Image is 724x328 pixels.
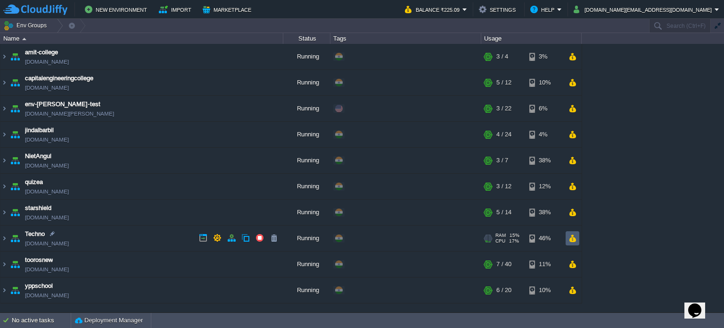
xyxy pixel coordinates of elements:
[0,200,8,225] img: AMDAwAAAACH5BAEAAAAALAAAAAABAAEAAAICRAEAOw==
[0,70,8,95] img: AMDAwAAAACH5BAEAAAAALAAAAAABAAEAAAICRAEAOw==
[22,38,26,40] img: AMDAwAAAACH5BAEAAAAALAAAAAABAAEAAAICRAEAOw==
[283,70,330,95] div: Running
[0,148,8,173] img: AMDAwAAAACH5BAEAAAAALAAAAAABAAEAAAICRAEAOw==
[8,122,22,147] img: AMDAwAAAACH5BAEAAAAALAAAAAABAAEAAAICRAEAOw==
[0,226,8,251] img: AMDAwAAAACH5BAEAAAAALAAAAAABAAEAAAICRAEAOw==
[25,213,69,222] a: [DOMAIN_NAME]
[530,4,557,15] button: Help
[0,44,8,69] img: AMDAwAAAACH5BAEAAAAALAAAAAABAAEAAAICRAEAOw==
[496,122,511,147] div: 4 / 24
[25,265,69,274] a: [DOMAIN_NAME]
[25,151,51,161] a: NietAngul
[75,316,143,325] button: Deployment Manager
[8,96,22,121] img: AMDAwAAAACH5BAEAAAAALAAAAAABAAEAAAICRAEAOw==
[0,174,8,199] img: AMDAwAAAACH5BAEAAAAALAAAAAABAAEAAAICRAEAOw==
[529,174,560,199] div: 12%
[0,122,8,147] img: AMDAwAAAACH5BAEAAAAALAAAAAABAAEAAAICRAEAOw==
[8,252,22,277] img: AMDAwAAAACH5BAEAAAAALAAAAAABAAEAAAICRAEAOw==
[283,122,330,147] div: Running
[8,174,22,199] img: AMDAwAAAACH5BAEAAAAALAAAAAABAAEAAAICRAEAOw==
[684,290,715,319] iframe: chat widget
[8,70,22,95] img: AMDAwAAAACH5BAEAAAAALAAAAAABAAEAAAICRAEAOw==
[25,229,45,239] a: Techno
[3,4,67,16] img: CloudJiffy
[529,148,560,173] div: 38%
[529,278,560,303] div: 10%
[496,70,511,95] div: 5 / 12
[25,83,69,93] a: [DOMAIN_NAME]
[159,4,194,15] button: Import
[284,33,330,44] div: Status
[574,4,715,15] button: [DOMAIN_NAME][EMAIL_ADDRESS][DOMAIN_NAME]
[8,148,22,173] img: AMDAwAAAACH5BAEAAAAALAAAAAABAAEAAAICRAEAOw==
[529,70,560,95] div: 10%
[496,148,508,173] div: 3 / 7
[283,278,330,303] div: Running
[510,233,519,238] span: 15%
[509,238,519,244] span: 17%
[495,233,506,238] span: RAM
[25,74,93,83] a: capitalengineeringcollege
[495,238,505,244] span: CPU
[0,252,8,277] img: AMDAwAAAACH5BAEAAAAALAAAAAABAAEAAAICRAEAOw==
[496,278,511,303] div: 6 / 20
[25,48,58,57] a: amit-college
[496,200,511,225] div: 5 / 14
[479,4,518,15] button: Settings
[529,96,560,121] div: 6%
[1,33,283,44] div: Name
[25,255,53,265] a: toorosnew
[496,96,511,121] div: 3 / 22
[25,126,54,135] a: jindalbarbil
[25,100,100,109] a: env-[PERSON_NAME]-test
[529,252,560,277] div: 11%
[25,57,69,67] a: [DOMAIN_NAME]
[0,96,8,121] img: AMDAwAAAACH5BAEAAAAALAAAAAABAAEAAAICRAEAOw==
[25,135,69,144] a: [DOMAIN_NAME]
[331,33,481,44] div: Tags
[496,174,511,199] div: 3 / 12
[8,200,22,225] img: AMDAwAAAACH5BAEAAAAALAAAAAABAAEAAAICRAEAOw==
[496,44,508,69] div: 3 / 4
[3,19,50,32] button: Env Groups
[25,239,69,248] a: [DOMAIN_NAME]
[8,278,22,303] img: AMDAwAAAACH5BAEAAAAALAAAAAABAAEAAAICRAEAOw==
[25,187,69,196] a: [DOMAIN_NAME]
[25,161,69,170] a: [DOMAIN_NAME]
[283,252,330,277] div: Running
[529,200,560,225] div: 38%
[25,291,69,300] a: [DOMAIN_NAME]
[8,226,22,251] img: AMDAwAAAACH5BAEAAAAALAAAAAABAAEAAAICRAEAOw==
[0,278,8,303] img: AMDAwAAAACH5BAEAAAAALAAAAAABAAEAAAICRAEAOw==
[529,122,560,147] div: 4%
[85,4,150,15] button: New Environment
[405,4,462,15] button: Balance ₹225.09
[203,4,254,15] button: Marketplace
[283,96,330,121] div: Running
[25,203,51,213] a: starshield
[283,148,330,173] div: Running
[25,281,53,291] a: yppschool
[482,33,581,44] div: Usage
[8,44,22,69] img: AMDAwAAAACH5BAEAAAAALAAAAAABAAEAAAICRAEAOw==
[25,177,43,187] a: quizea
[283,44,330,69] div: Running
[25,109,114,118] a: [DOMAIN_NAME][PERSON_NAME]
[12,313,71,328] div: No active tasks
[529,44,560,69] div: 3%
[283,226,330,251] div: Running
[529,226,560,251] div: 46%
[283,200,330,225] div: Running
[283,174,330,199] div: Running
[496,252,511,277] div: 7 / 40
